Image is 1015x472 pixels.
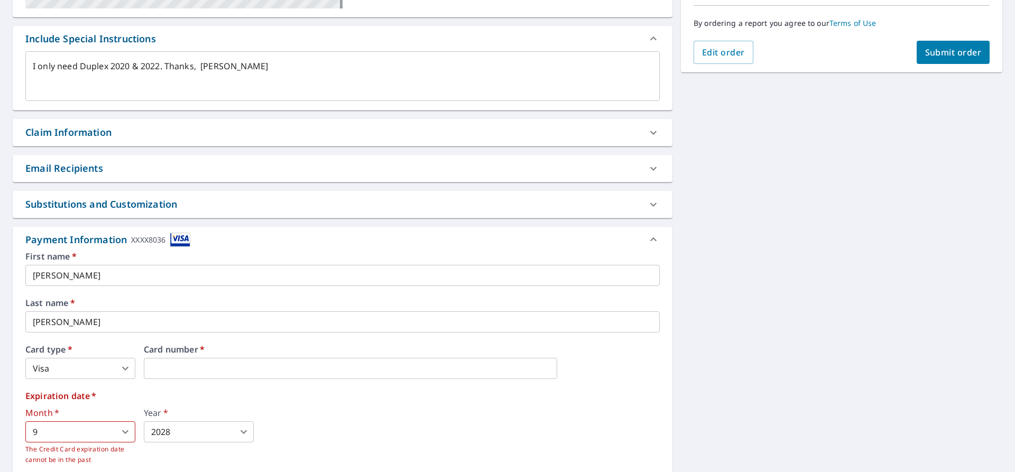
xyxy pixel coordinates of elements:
[170,233,190,247] img: cardImage
[13,119,672,146] div: Claim Information
[25,444,135,465] p: The Credit Card expiration date cannot be in the past
[144,421,254,442] div: 2028
[25,299,660,307] label: Last name
[13,191,672,218] div: Substitutions and Customization
[144,345,660,354] label: Card number
[144,409,254,417] label: Year
[702,47,745,58] span: Edit order
[694,41,753,64] button: Edit order
[25,392,660,400] label: Expiration date
[25,358,135,379] div: Visa
[25,161,103,175] div: Email Recipients
[25,421,135,442] div: 9
[33,61,652,91] textarea: I only need Duplex 2020 & 2022. Thanks, [PERSON_NAME]
[13,227,672,252] div: Payment InformationXXXX8036cardImage
[829,18,876,28] a: Terms of Use
[917,41,990,64] button: Submit order
[694,18,990,28] p: By ordering a report you agree to our
[144,358,557,379] iframe: secure payment field
[25,197,177,211] div: Substitutions and Customization
[131,233,165,247] div: XXXX8036
[13,155,672,182] div: Email Recipients
[925,47,982,58] span: Submit order
[13,26,672,51] div: Include Special Instructions
[25,125,112,140] div: Claim Information
[25,32,156,46] div: Include Special Instructions
[25,409,135,417] label: Month
[25,233,190,247] div: Payment Information
[25,252,660,261] label: First name
[25,345,135,354] label: Card type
